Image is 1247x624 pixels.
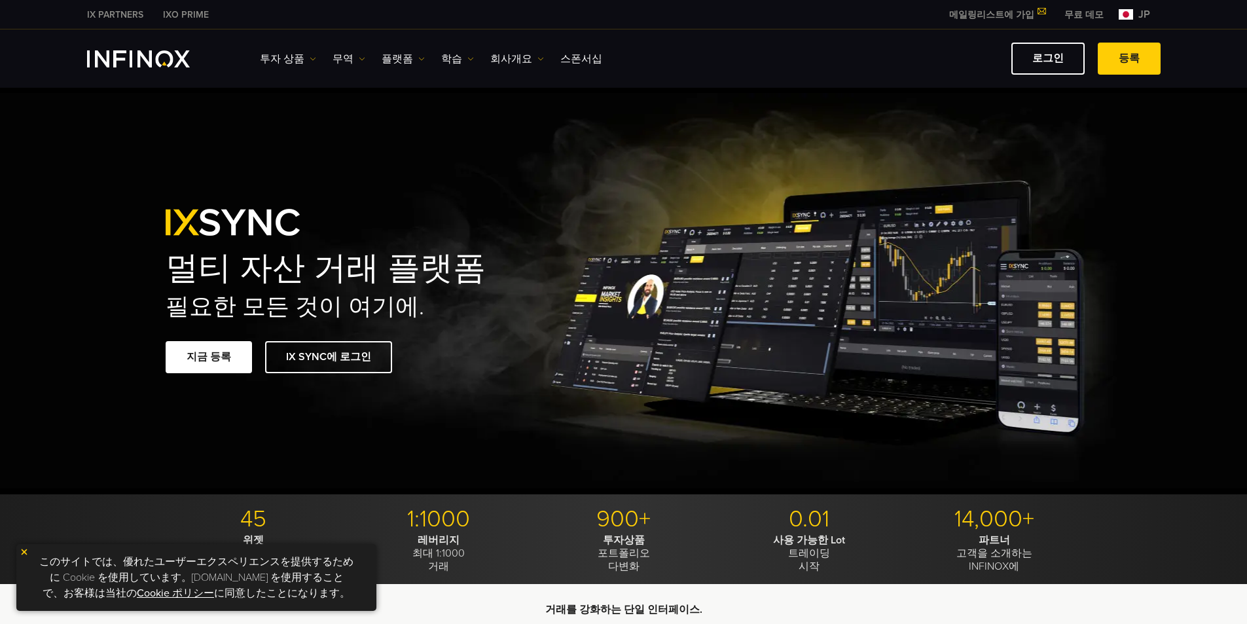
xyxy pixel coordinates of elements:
[1098,43,1161,75] a: 등록
[1011,43,1085,75] a: 로그인
[333,51,365,67] a: 무역
[260,51,316,67] a: 투자 상품
[166,341,252,373] a: 지금 등록
[789,505,829,533] font: 0.01
[166,293,424,321] font: 필요한 모든 것이 여기에.
[1032,52,1064,65] font: 로그인
[1064,9,1104,20] font: 무료 데모
[265,341,392,373] a: IX SYNC에 로그인
[382,52,413,65] font: 플랫폼
[545,603,702,616] font: 거래를 강화하는 단일 인터페이스.
[137,587,214,600] a: Cookie ポリシー
[87,9,143,20] font: IX PARTNERS
[603,534,645,547] font: 투자상품
[1055,8,1113,22] a: INFINOX MENU
[286,350,371,363] font: IX SYNC에 로그인
[163,9,209,20] font: IXO PRIME
[428,560,449,573] font: 거래
[1138,8,1150,21] font: jp
[596,505,651,533] font: 900+
[1119,52,1140,65] font: 등록
[418,534,460,547] font: 레버리지
[979,534,1010,547] font: 파트너
[240,505,266,533] font: 45
[333,52,353,65] font: 무역
[490,51,544,67] a: 회사개요
[598,547,650,560] font: 포트폴리오
[382,51,425,67] a: 플랫폼
[939,9,1055,20] a: 메일링리스트에 가입
[77,8,153,22] a: INFINOX
[412,547,465,560] font: 최대 1:1000
[441,52,462,65] font: 학습
[260,52,304,65] font: 투자 상품
[490,52,532,65] font: 회사개요
[560,52,602,65] font: 스폰서십
[788,547,830,560] font: 트레이딩
[608,560,640,573] font: 다변화
[407,505,470,533] font: 1:1000
[799,560,820,573] font: 시작
[20,547,29,557] img: yellow close icon
[153,8,219,22] a: INFINOX
[954,505,1034,533] font: 14,000+
[949,9,1034,20] font: 메일링리스트에 가입
[969,560,1019,573] font: INFINOX에
[441,51,474,67] a: 학습
[956,547,1032,560] font: 고객을 소개하는
[166,249,486,288] font: 멀티 자산 거래 플랫폼
[243,534,264,547] font: 위젯
[187,350,231,363] font: 지금 등록
[773,534,845,547] font: 사용 가능한 Lot
[23,551,370,604] p: このサイトでは、優れたユーザーエクスペリエンスを提供するために Cookie を使用しています。[DOMAIN_NAME] を使用することで、お客様は当社の に同意したことになります。
[560,51,602,67] a: 스폰서십
[87,50,221,67] a: INFINOX Logo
